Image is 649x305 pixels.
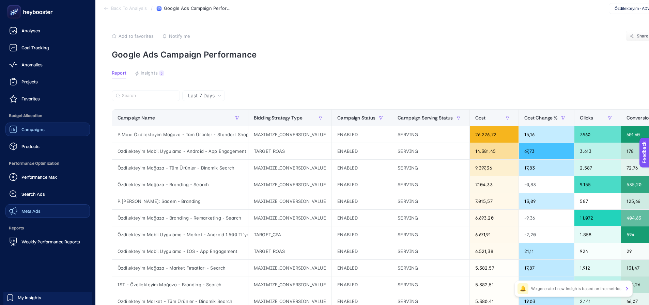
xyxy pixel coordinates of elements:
div: Özdilekteyim Mağaza - Tüm Ürünler - Dinamik Search [112,160,248,176]
span: Performance Max [21,174,57,180]
span: Notify me [169,33,190,39]
div: SERVING [392,260,469,276]
span: Campaign Serving Status [398,115,453,121]
a: Weekly Performance Reports [5,235,90,248]
div: ENABLED [332,176,392,193]
div: TARGET_ROAS [248,243,331,259]
span: Clicks [580,115,593,121]
span: My Insights [18,295,41,300]
span: Anomalies [21,62,43,67]
a: Favorites [5,92,90,106]
div: 7.104,33 [470,176,519,193]
a: Analyses [5,24,90,37]
div: ENABLED [332,260,392,276]
span: Back To Analysis [111,6,147,11]
div: SERVING [392,176,469,193]
div: 13,09 [519,193,574,209]
span: Feedback [4,2,26,7]
div: 924 [574,243,620,259]
div: P.[PERSON_NAME]: Sadem - Branding [112,193,248,209]
div: ENABLED [332,276,392,293]
a: Performance Max [5,170,90,184]
div: 587 [574,193,620,209]
div: 21,11 [519,243,574,259]
a: Campaigns [5,123,90,136]
span: Report [112,70,126,76]
div: TARGET_CPA [248,226,331,243]
button: Notify me [162,33,190,39]
div: MAXIMIZE_CONVERSION_VALUE [248,276,331,293]
span: Campaign Status [337,115,375,121]
span: Cost [475,115,486,121]
div: -9,36 [519,210,574,226]
div: Özdilekteyim Mobil Uygulama - Market - Android 1.500 TL'ye 300 TL - App Installs [112,226,248,243]
div: Özdilekteyim Mağaza - Market Fırsatları - Search [112,260,248,276]
div: 6.671,91 [470,226,519,243]
div: 7.015,57 [470,193,519,209]
div: 14.381,45 [470,143,519,159]
span: Last 7 Days [188,92,215,99]
div: 15,16 [519,126,574,143]
div: MAXIMIZE_CONVERSION_VALUE [248,193,331,209]
span: Weekly Performance Reports [21,239,80,244]
div: Özdilekteyim Mobil Uygulama - IOS - App Engagement [112,243,248,259]
span: Performance Optimization [5,157,90,170]
div: ENABLED [332,210,392,226]
span: Products [21,144,40,149]
div: 67,73 [519,143,574,159]
div: SERVING [392,160,469,176]
span: Share [637,33,649,39]
div: MAXIMIZE_CONVERSION_VALUE [248,260,331,276]
div: MAXIMIZE_CONVERSION_VALUE [248,210,331,226]
div: 1.858 [574,226,620,243]
span: Campaign Name [118,115,155,121]
div: 5.382,57 [470,260,519,276]
div: SERVING [392,143,469,159]
div: MAXIMIZE_CONVERSION_VALUE [248,160,331,176]
a: Anomalies [5,58,90,71]
a: Meta Ads [5,204,90,218]
div: 3.692 [574,276,620,293]
div: 3.613 [574,143,620,159]
div: 9.155 [574,176,620,193]
div: SERVING [392,243,469,259]
div: ENABLED [332,160,392,176]
span: Goal Tracking [21,45,49,50]
a: Goal Tracking [5,41,90,54]
div: ENABLED [332,193,392,209]
div: 11.072 [574,210,620,226]
a: Search Ads [5,187,90,201]
span: Bidding Strategy Type [254,115,303,121]
span: Insights [141,70,158,76]
div: 17,87 [519,260,574,276]
span: / [151,5,153,11]
div: 9.397,36 [470,160,519,176]
span: Reports [5,221,90,235]
div: -2,20 [519,226,574,243]
div: SERVING [392,193,469,209]
span: Cost Change % [524,115,558,121]
a: My Insights [3,292,92,303]
div: IST - Özdilekteyim Mağaza - Branding - Search [112,276,248,293]
span: Analyses [21,28,40,33]
div: ENABLED [332,126,392,143]
div: 6.521,38 [470,243,519,259]
div: ENABLED [332,143,392,159]
div: 6.693,20 [470,210,519,226]
a: Projects [5,75,90,89]
p: We generated new insights based on the metrics [531,286,621,291]
div: SERVING [392,126,469,143]
div: 2.587 [574,160,620,176]
div: SERVING [392,210,469,226]
div: P.Max: Özdilekteyim Mağaza - Tüm Ürünler - Standart Shopping [112,126,248,143]
div: ENABLED [332,226,392,243]
div: 5.382,51 [470,276,519,293]
span: Campaigns [21,127,45,132]
span: Search Ads [21,191,45,197]
div: 17,88 [519,276,574,293]
div: 1.912 [574,260,620,276]
span: Google Ads Campaign Performance [164,6,232,11]
div: MAXIMIZE_CONVERSION_VALUE [248,126,331,143]
div: 5 [159,70,164,76]
a: Products [5,140,90,153]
